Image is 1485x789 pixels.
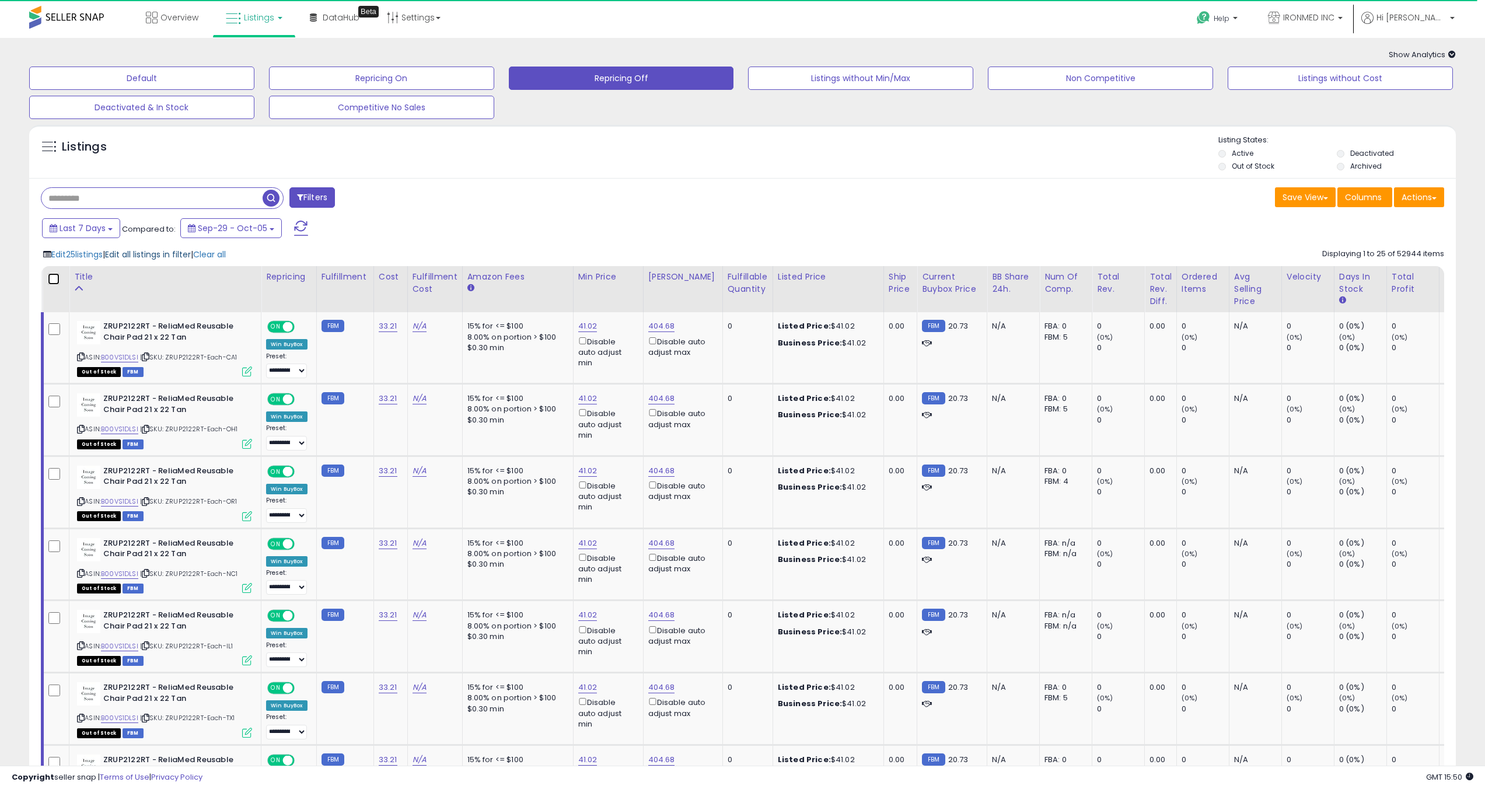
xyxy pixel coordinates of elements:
[1339,333,1355,342] small: (0%)
[467,559,564,570] div: $0.30 min
[778,271,879,283] div: Listed Price
[1182,538,1229,549] div: 0
[1182,466,1229,476] div: 0
[103,538,245,563] b: ZRUP2122RT - ReliaMed Reusable Chair Pad 21 x 22 Tan
[1392,487,1439,497] div: 0
[889,466,908,476] div: 0.00
[1182,271,1224,295] div: Ordered Items
[948,609,969,620] span: 20.73
[648,609,675,621] a: 404.68
[1097,559,1144,570] div: 0
[266,569,308,595] div: Preset:
[193,249,226,260] span: Clear all
[266,556,308,567] div: Win BuyBox
[413,393,427,404] a: N/A
[77,439,121,449] span: All listings that are currently out of stock and unavailable for purchase on Amazon
[948,320,969,331] span: 20.73
[322,537,344,549] small: FBM
[1322,249,1444,260] div: Displaying 1 to 25 of 52944 items
[889,393,908,404] div: 0.00
[123,439,144,449] span: FBM
[467,487,564,497] div: $0.30 min
[293,394,312,404] span: OFF
[1234,393,1273,404] div: N/A
[413,320,427,332] a: N/A
[1044,332,1083,343] div: FBM: 5
[101,424,138,434] a: B00VS1DLSI
[1283,12,1334,23] span: IRONMED INC
[77,682,100,706] img: 31HMEGZX3HL._SL40_.jpg
[648,479,714,502] div: Disable auto adjust max
[77,393,252,448] div: ASIN:
[1232,161,1274,171] label: Out of Stock
[1361,12,1455,38] a: Hi [PERSON_NAME]
[648,271,718,283] div: [PERSON_NAME]
[323,12,359,23] span: DataHub
[379,754,397,766] a: 33.21
[1097,343,1144,353] div: 0
[42,218,120,238] button: Last 7 Days
[1044,549,1083,559] div: FBM: n/a
[1287,610,1334,620] div: 0
[1097,333,1113,342] small: (0%)
[1287,415,1334,425] div: 0
[948,537,969,549] span: 20.73
[1287,487,1334,497] div: 0
[992,466,1030,476] div: N/A
[1182,559,1229,570] div: 0
[1149,393,1168,404] div: 0.00
[1287,549,1303,558] small: (0%)
[467,332,564,343] div: 8.00% on portion > $100
[1444,466,1463,476] div: 0.00
[1097,549,1113,558] small: (0%)
[467,404,564,414] div: 8.00% on portion > $100
[1182,549,1198,558] small: (0%)
[467,610,564,620] div: 15% for <= $100
[101,497,138,507] a: B00VS1DLSI
[889,538,908,549] div: 0.00
[1149,538,1168,549] div: 0.00
[467,271,568,283] div: Amazon Fees
[1097,393,1144,404] div: 0
[1149,610,1168,620] div: 0.00
[1392,477,1408,486] small: (0%)
[778,554,875,565] div: $41.02
[1350,161,1382,171] label: Archived
[578,754,598,766] a: 41.02
[922,465,945,477] small: FBM
[1339,295,1346,306] small: Days In Stock.
[922,320,945,332] small: FBM
[889,321,908,331] div: 0.00
[289,187,335,208] button: Filters
[322,609,344,621] small: FBM
[1182,404,1198,414] small: (0%)
[1097,321,1144,331] div: 0
[778,537,831,549] b: Listed Price:
[778,320,831,331] b: Listed Price:
[1149,466,1168,476] div: 0.00
[578,537,598,549] a: 41.02
[160,12,198,23] span: Overview
[1392,271,1434,295] div: Total Profit
[1392,393,1439,404] div: 0
[778,481,842,493] b: Business Price:
[1287,271,1329,283] div: Velocity
[379,393,397,404] a: 33.21
[948,393,969,404] span: 20.73
[778,338,875,348] div: $41.02
[1287,404,1303,414] small: (0%)
[293,539,312,549] span: OFF
[1097,404,1113,414] small: (0%)
[578,551,634,585] div: Disable auto adjust min
[1444,321,1463,331] div: 0.00
[889,271,912,295] div: Ship Price
[992,271,1035,295] div: BB Share 24h.
[1339,404,1355,414] small: (0%)
[467,466,564,476] div: 15% for <= $100
[1339,271,1382,295] div: Days In Stock
[728,393,764,404] div: 0
[467,343,564,353] div: $0.30 min
[778,393,875,404] div: $41.02
[60,222,106,234] span: Last 7 Days
[578,609,598,621] a: 41.02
